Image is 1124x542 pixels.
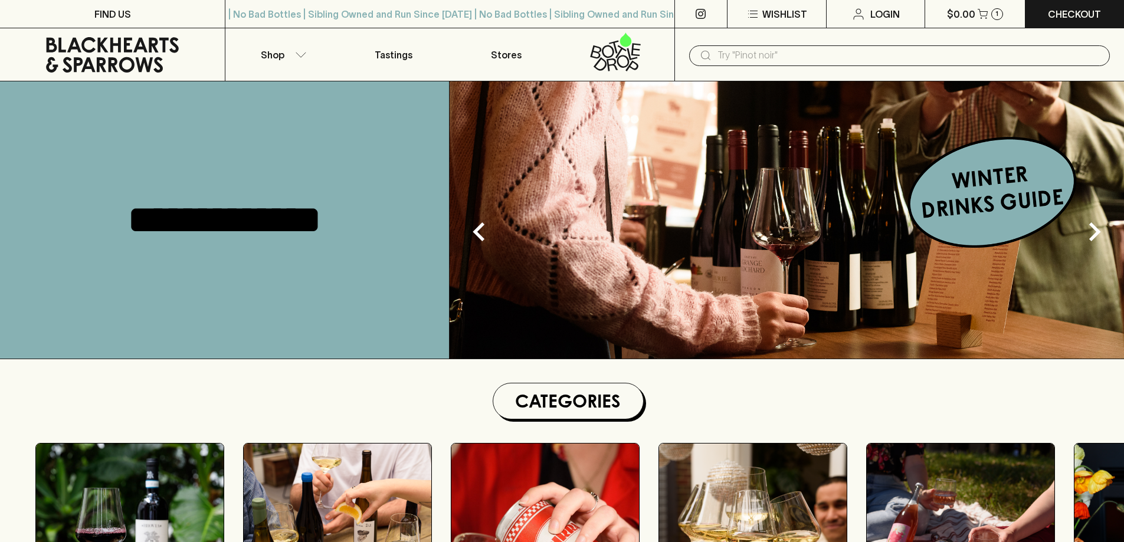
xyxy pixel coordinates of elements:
[498,388,638,414] h1: Categories
[947,7,975,21] p: $0.00
[717,46,1100,65] input: Try "Pinot noir"
[456,208,503,255] button: Previous
[1048,7,1101,21] p: Checkout
[995,11,998,17] p: 1
[762,7,807,21] p: Wishlist
[450,28,562,81] a: Stores
[337,28,450,81] a: Tastings
[261,48,284,62] p: Shop
[450,81,1124,359] img: optimise
[94,7,131,21] p: FIND US
[870,7,900,21] p: Login
[375,48,412,62] p: Tastings
[1071,208,1118,255] button: Next
[225,28,337,81] button: Shop
[491,48,522,62] p: Stores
